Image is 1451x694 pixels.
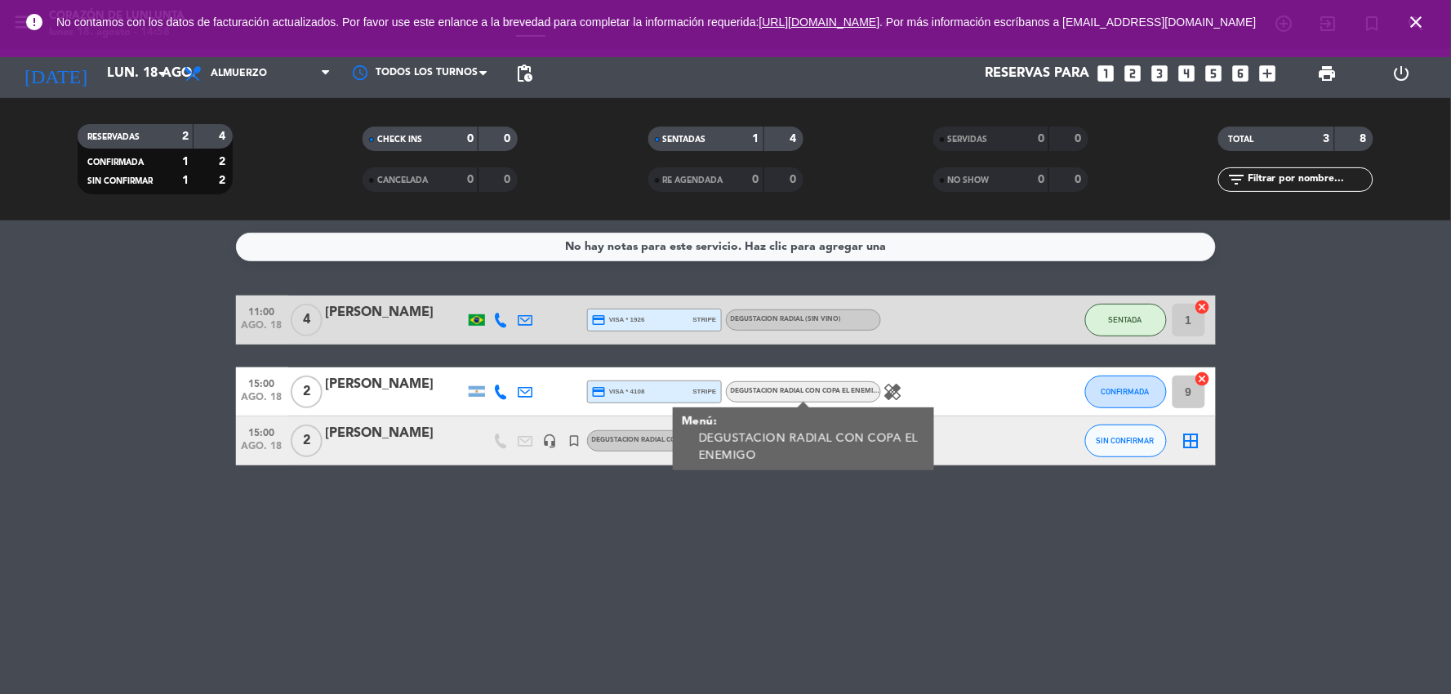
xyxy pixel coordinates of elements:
[242,320,283,339] span: ago. 18
[291,304,323,336] span: 4
[1085,376,1167,408] button: CONFIRMADA
[87,133,140,141] span: RESERVADAS
[1182,431,1201,451] i: border_all
[211,68,267,79] span: Almuerzo
[24,12,44,32] i: error
[219,175,229,186] strong: 2
[753,174,759,185] strong: 0
[1109,315,1142,324] span: SENTADA
[592,313,645,327] span: visa * 1926
[567,434,582,448] i: turned_in_not
[182,175,189,186] strong: 1
[219,131,229,142] strong: 4
[986,66,1090,82] span: Reservas para
[242,301,283,320] span: 11:00
[12,56,99,91] i: [DATE]
[56,16,1257,29] span: No contamos con los datos de facturación actualizados. Por favor use este enlance a la brevedad p...
[152,64,171,83] i: arrow_drop_down
[592,385,607,399] i: credit_card
[1085,425,1167,457] button: SIN CONFIRMAR
[1075,174,1084,185] strong: 0
[219,156,229,167] strong: 2
[326,374,465,395] div: [PERSON_NAME]
[884,382,903,402] i: healing
[505,174,514,185] strong: 0
[291,425,323,457] span: 2
[698,430,925,465] div: DEGUSTACION RADIAL CON COPA EL ENEMIGO
[291,376,323,408] span: 2
[1257,63,1279,84] i: add_box
[663,136,706,144] span: SENTADAS
[514,64,534,83] span: pending_actions
[731,388,884,394] span: DEGUSTACION RADIAL CON COPA EL ENEMIGO
[1150,63,1171,84] i: looks_3
[1096,63,1117,84] i: looks_one
[377,136,422,144] span: CHECK INS
[731,316,842,323] span: DEGUSTACION RADIAL (SIN VINO)
[1231,63,1252,84] i: looks_6
[87,177,153,185] span: SIN CONFIRMAR
[242,422,283,441] span: 15:00
[326,423,465,444] div: [PERSON_NAME]
[1364,49,1439,98] div: LOG OUT
[759,16,880,29] a: [URL][DOMAIN_NAME]
[565,238,886,256] div: No hay notas para este servicio. Haz clic para agregar una
[242,373,283,392] span: 15:00
[1226,170,1246,189] i: filter_list
[1391,64,1411,83] i: power_settings_new
[543,434,558,448] i: headset_mic
[1085,304,1167,336] button: SENTADA
[1204,63,1225,84] i: looks_5
[592,385,645,399] span: visa * 4108
[1360,133,1370,145] strong: 8
[1407,12,1427,32] i: close
[693,314,717,325] span: stripe
[182,131,189,142] strong: 2
[1075,133,1084,145] strong: 0
[505,133,514,145] strong: 0
[242,392,283,411] span: ago. 18
[87,158,144,167] span: CONFIRMADA
[1038,174,1044,185] strong: 0
[948,176,990,185] span: NO SHOW
[1228,136,1253,144] span: TOTAL
[1246,171,1373,189] input: Filtrar por nombre...
[242,441,283,460] span: ago. 18
[1177,63,1198,84] i: looks_4
[790,174,799,185] strong: 0
[1123,63,1144,84] i: looks_two
[1038,133,1044,145] strong: 0
[1102,387,1150,396] span: CONFIRMADA
[592,313,607,327] i: credit_card
[467,174,474,185] strong: 0
[377,176,428,185] span: CANCELADA
[1097,436,1155,445] span: SIN CONFIRMAR
[467,133,474,145] strong: 0
[1195,371,1211,387] i: cancel
[1324,133,1330,145] strong: 3
[1317,64,1337,83] span: print
[948,136,988,144] span: SERVIDAS
[693,386,717,397] span: stripe
[1195,299,1211,315] i: cancel
[182,156,189,167] strong: 1
[753,133,759,145] strong: 1
[790,133,799,145] strong: 4
[592,437,784,443] span: DEGUSTACION RADIAL CON COPA EL ENEMIGO
[681,413,925,430] div: Menú:
[663,176,723,185] span: RE AGENDADA
[326,302,465,323] div: [PERSON_NAME]
[880,16,1257,29] a: . Por más información escríbanos a [EMAIL_ADDRESS][DOMAIN_NAME]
